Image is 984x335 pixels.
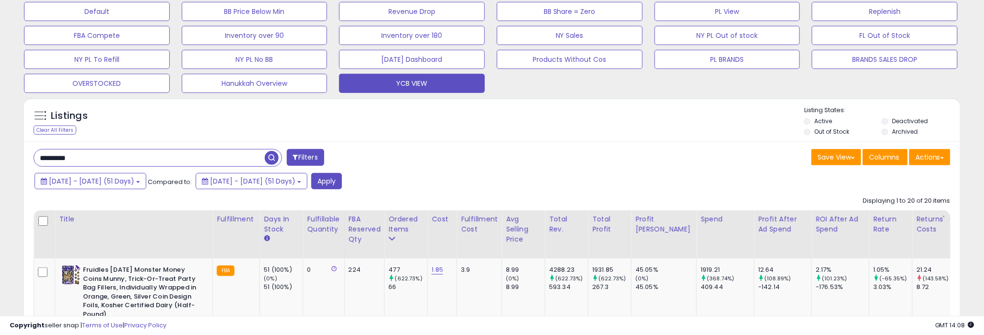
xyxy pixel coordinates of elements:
[598,275,626,282] small: (622.73%)
[339,26,485,45] button: Inventory over 180
[555,275,583,282] small: (622.73%)
[35,173,146,189] button: [DATE] - [DATE] (51 Days)
[909,149,950,165] button: Actions
[287,149,324,166] button: Filters
[461,266,494,274] div: 3.9
[264,234,269,243] small: Days In Stock.
[24,2,170,21] button: Default
[812,26,958,45] button: FL Out of Stock
[811,149,861,165] button: Save View
[822,275,847,282] small: (101.23%)
[635,275,649,282] small: (0%)
[59,214,209,224] div: Title
[635,214,692,234] div: Profit [PERSON_NAME]
[764,275,791,282] small: (108.89%)
[655,50,800,69] button: PL BRANDS
[549,283,588,291] div: 593.34
[497,2,643,21] button: BB Share = Zero
[349,214,381,244] div: FBA Reserved Qty
[873,283,912,291] div: 3.03%
[311,173,342,189] button: Apply
[24,74,170,93] button: OVERSTOCKED
[549,214,584,234] div: Total Rev.
[307,214,340,234] div: Fulfillable Quantity
[264,214,299,234] div: Days In Stock
[935,321,974,330] span: 2025-09-11 14:08 GMT
[506,283,545,291] div: 8.99
[432,214,453,224] div: Cost
[388,266,427,274] div: 477
[24,26,170,45] button: FBA Compete
[812,50,958,69] button: BRANDS SALES DROP
[182,74,328,93] button: Hanukkah Overview
[10,321,45,330] strong: Copyright
[635,266,696,274] div: 45.05%
[148,177,192,186] span: Compared to:
[461,214,498,234] div: Fulfillment Cost
[217,214,256,224] div: Fulfillment
[182,26,328,45] button: Inventory over 90
[182,2,328,21] button: BB Price Below Min
[804,106,960,115] p: Listing States:
[873,214,908,234] div: Return Rate
[83,266,199,321] b: Fruidles [DATE] Monster Money Coins Munny, Trick-Or-Treat Party Bag Fillers, Individually Wrapped...
[592,266,631,274] div: 1931.85
[863,196,950,206] div: Displaying 1 to 20 of 20 items
[82,321,123,330] a: Terms of Use
[916,266,955,274] div: 21.24
[182,50,328,69] button: NY PL No BB
[388,214,423,234] div: Ordered Items
[869,152,899,162] span: Columns
[592,214,627,234] div: Total Profit
[863,149,908,165] button: Columns
[432,265,443,275] a: 1.85
[758,283,811,291] div: -142.14
[812,2,958,21] button: Replenish
[349,266,377,274] div: 224
[916,283,955,291] div: 8.72
[395,275,422,282] small: (622.73%)
[879,275,907,282] small: (-65.35%)
[196,173,307,189] button: [DATE] - [DATE] (51 Days)
[506,266,545,274] div: 8.99
[873,266,912,274] div: 1.05%
[51,109,88,123] h5: Listings
[549,266,588,274] div: 4288.23
[816,214,865,234] div: ROI After Ad Spend
[814,127,849,136] label: Out of Stock
[210,176,295,186] span: [DATE] - [DATE] (51 Days)
[49,176,134,186] span: [DATE] - [DATE] (51 Days)
[816,283,869,291] div: -176.53%
[506,214,541,244] div: Avg Selling Price
[497,50,643,69] button: Products Without Cos
[388,283,427,291] div: 66
[339,74,485,93] button: YCB VIEW
[339,2,485,21] button: Revenue Drop
[592,283,631,291] div: 267.3
[892,127,918,136] label: Archived
[10,321,166,330] div: seller snap | |
[506,275,519,282] small: (0%)
[497,26,643,45] button: NY Sales
[655,2,800,21] button: PL View
[916,214,951,234] div: Returns' Costs
[264,266,303,274] div: 51 (100%)
[701,283,754,291] div: 409.44
[814,117,832,125] label: Active
[816,266,869,274] div: 2.17%
[635,283,696,291] div: 45.05%
[307,266,337,274] div: 0
[124,321,166,330] a: Privacy Policy
[707,275,734,282] small: (368.74%)
[923,275,949,282] small: (143.58%)
[61,266,81,285] img: 61NaMcgoDXL._SL40_.jpg
[24,50,170,69] button: NY PL To Refill
[758,214,808,234] div: Profit After Ad Spend
[339,50,485,69] button: [DATE] Dashboard
[655,26,800,45] button: NY PL Out of stock
[758,266,811,274] div: 12.64
[701,266,754,274] div: 1919.21
[264,283,303,291] div: 51 (100%)
[892,117,928,125] label: Deactivated
[217,266,234,276] small: FBA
